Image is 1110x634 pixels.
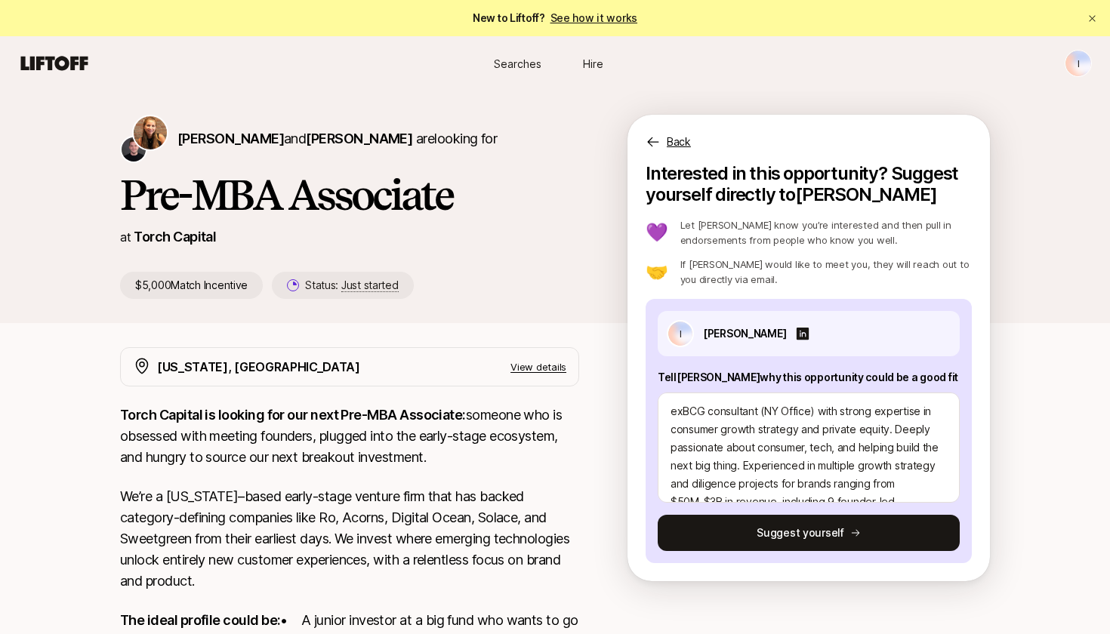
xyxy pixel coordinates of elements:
button: Suggest yourself [658,515,960,551]
span: [PERSON_NAME] [306,131,412,146]
p: I [1078,54,1080,72]
textarea: exBCG consultant (NY Office) with strong expertise in consumer growth strategy and private equity... [658,392,960,503]
p: Let [PERSON_NAME] know you’re interested and then pull in endorsements from people who know you w... [680,217,972,248]
span: Hire [583,56,603,72]
p: someone who is obsessed with meeting founders, plugged into the early-stage ecosystem, and hungry... [120,405,579,468]
p: Interested in this opportunity? Suggest yourself directly to [PERSON_NAME] [646,163,972,205]
span: Just started [341,279,399,292]
p: Tell [PERSON_NAME] why this opportunity could be a good fit [658,368,960,386]
p: Status: [305,276,398,294]
a: Hire [555,50,631,78]
p: [PERSON_NAME] [703,325,786,343]
p: 💜 [646,223,668,242]
p: $5,000 Match Incentive [120,272,263,299]
a: See how it works [550,11,638,24]
button: I [1065,50,1092,77]
p: If [PERSON_NAME] would like to meet you, they will reach out to you directly via email. [680,257,972,287]
p: I [680,325,682,343]
img: Katie Reiner [134,116,167,149]
h1: Pre-MBA Associate [120,172,579,217]
a: Torch Capital [134,229,216,245]
span: New to Liftoff? [473,9,637,27]
p: [US_STATE], [GEOGRAPHIC_DATA] [157,357,360,377]
p: We’re a [US_STATE]–based early-stage venture firm that has backed category-defining companies lik... [120,486,579,592]
p: View details [510,359,566,374]
span: and [284,131,412,146]
p: are looking for [177,128,497,149]
p: 🤝 [646,263,668,281]
img: Christopher Harper [122,137,146,162]
a: Searches [479,50,555,78]
span: Searches [494,56,541,72]
strong: Torch Capital is looking for our next Pre-MBA Associate: [120,407,466,423]
p: Back [667,133,691,151]
span: [PERSON_NAME] [177,131,284,146]
strong: The ideal profile could be: [120,612,280,628]
p: at [120,227,131,247]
